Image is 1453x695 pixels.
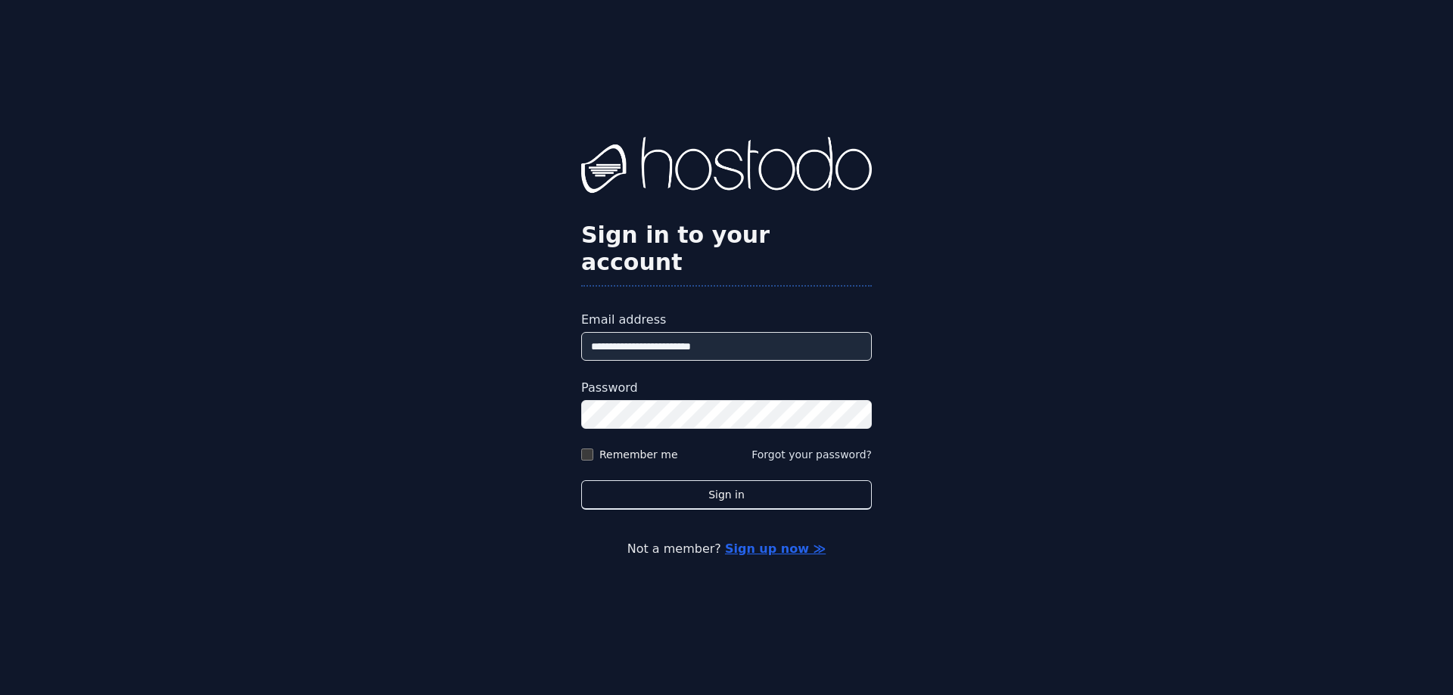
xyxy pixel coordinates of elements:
label: Password [581,379,872,397]
img: Hostodo [581,137,872,197]
p: Not a member? [73,540,1380,558]
button: Forgot your password? [751,447,872,462]
a: Sign up now ≫ [725,541,826,556]
button: Sign in [581,480,872,510]
h2: Sign in to your account [581,222,872,276]
label: Remember me [599,447,678,462]
label: Email address [581,311,872,329]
